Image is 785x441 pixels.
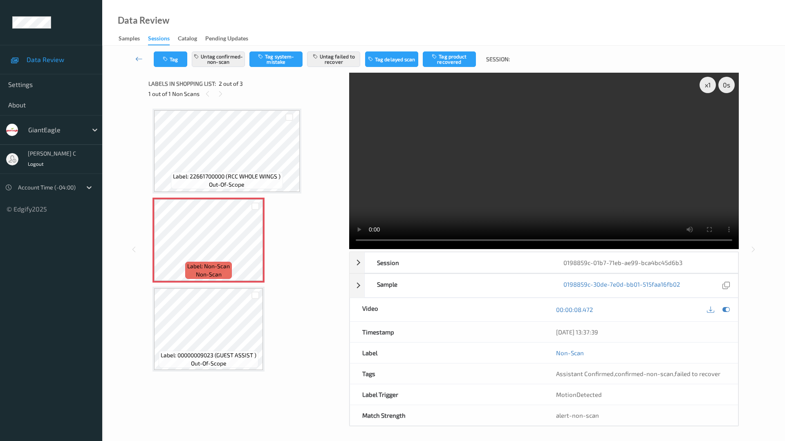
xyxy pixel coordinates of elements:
[615,370,673,377] span: confirmed-non-scan
[219,80,243,88] span: 2 out of 3
[119,34,140,45] div: Samples
[544,384,738,405] div: MotionDetected
[556,370,614,377] span: Assistant Confirmed
[556,370,720,377] span: , ,
[205,34,248,45] div: Pending Updates
[148,80,216,88] span: Labels in shopping list:
[551,252,738,273] div: 0198859c-01b7-71eb-ae99-bca4bc45d6b3
[350,363,544,384] div: Tags
[350,405,544,425] div: Match Strength
[178,34,197,45] div: Catalog
[187,262,230,270] span: Label: Non-Scan
[119,33,148,45] a: Samples
[307,51,360,67] button: Untag failed to recover
[556,305,593,314] a: 00:00:08.472
[350,343,544,363] div: Label
[556,411,726,419] div: alert-non-scan
[350,252,738,273] div: Session0198859c-01b7-71eb-ae99-bca4bc45d6b3
[350,384,544,405] div: Label Trigger
[173,172,280,180] span: Label: 22661700000 (RCC WHOLE WINGS )
[191,359,227,367] span: out-of-scope
[192,51,245,67] button: Untag confirmed-non-scan
[365,274,552,297] div: Sample
[563,280,680,291] a: 0198859c-30de-7e0d-bb01-515faa16fb02
[700,77,716,93] div: x 1
[148,33,178,45] a: Sessions
[205,33,256,45] a: Pending Updates
[209,180,244,189] span: out-of-scope
[178,33,205,45] a: Catalog
[350,274,738,298] div: Sample0198859c-30de-7e0d-bb01-515faa16fb02
[148,89,343,99] div: 1 out of 1 Non Scans
[161,351,256,359] span: Label: 00000009023 (GUEST ASSIST )
[556,328,726,336] div: [DATE] 13:37:39
[423,51,476,67] button: Tag product recovered
[486,55,510,63] span: Session:
[196,270,222,278] span: non-scan
[249,51,303,67] button: Tag system-mistake
[556,349,584,357] a: Non-Scan
[118,16,169,24] div: Data Review
[365,51,418,67] button: Tag delayed scan
[350,298,544,321] div: Video
[148,34,170,45] div: Sessions
[675,370,720,377] span: failed to recover
[350,322,544,342] div: Timestamp
[718,77,735,93] div: 0 s
[154,51,187,67] button: Tag
[365,252,552,273] div: Session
